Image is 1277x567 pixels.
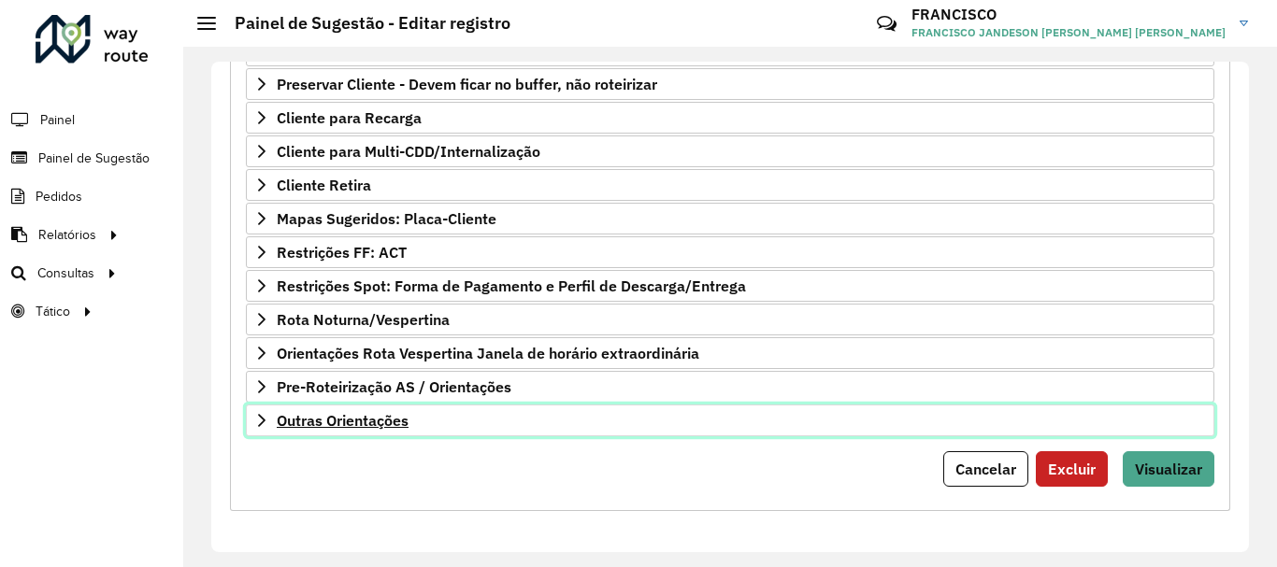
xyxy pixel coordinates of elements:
[246,102,1214,134] a: Cliente para Recarga
[36,302,70,321] span: Tático
[277,245,407,260] span: Restrições FF: ACT
[277,278,746,293] span: Restrições Spot: Forma de Pagamento e Perfil de Descarga/Entrega
[277,379,511,394] span: Pre-Roteirização AS / Orientações
[277,177,371,192] span: Cliente Retira
[277,144,540,159] span: Cliente para Multi-CDD/Internalização
[216,13,510,34] h2: Painel de Sugestão - Editar registro
[1135,460,1202,478] span: Visualizar
[246,236,1214,268] a: Restrições FF: ACT
[955,460,1016,478] span: Cancelar
[277,413,409,428] span: Outras Orientações
[911,6,1226,23] h3: FRANCISCO
[911,24,1226,41] span: FRANCISCO JANDESON [PERSON_NAME] [PERSON_NAME]
[867,4,907,44] a: Contato Rápido
[37,263,94,283] span: Consultas
[1123,451,1214,487] button: Visualizar
[36,187,82,206] span: Pedidos
[277,110,422,125] span: Cliente para Recarga
[246,304,1214,335] a: Rota Noturna/Vespertina
[40,110,75,130] span: Painel
[246,135,1214,167] a: Cliente para Multi-CDD/Internalização
[38,149,150,168] span: Painel de Sugestão
[277,312,450,327] span: Rota Noturna/Vespertina
[246,371,1214,403] a: Pre-Roteirização AS / Orientações
[246,270,1214,302] a: Restrições Spot: Forma de Pagamento e Perfil de Descarga/Entrega
[1036,451,1108,487] button: Excluir
[246,404,1214,436] a: Outras Orientações
[246,68,1214,100] a: Preservar Cliente - Devem ficar no buffer, não roteirizar
[246,169,1214,201] a: Cliente Retira
[277,211,496,226] span: Mapas Sugeridos: Placa-Cliente
[943,451,1028,487] button: Cancelar
[38,225,96,245] span: Relatórios
[277,77,657,92] span: Preservar Cliente - Devem ficar no buffer, não roteirizar
[246,203,1214,234] a: Mapas Sugeridos: Placa-Cliente
[246,337,1214,369] a: Orientações Rota Vespertina Janela de horário extraordinária
[1048,460,1096,478] span: Excluir
[277,346,699,361] span: Orientações Rota Vespertina Janela de horário extraordinária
